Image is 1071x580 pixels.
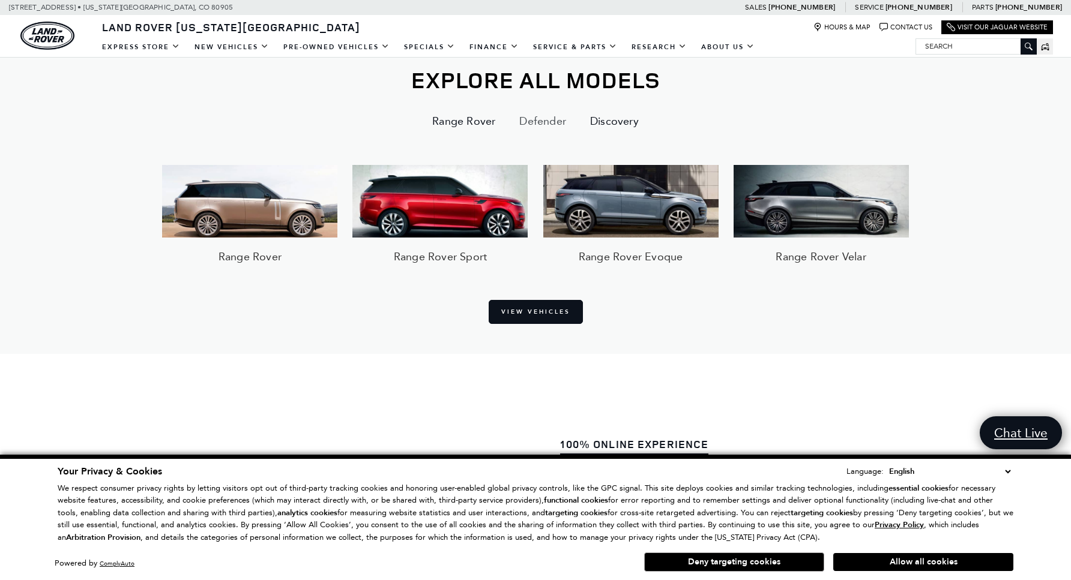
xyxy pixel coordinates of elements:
a: Range Rover Sport [352,165,528,269]
a: New Vehicles [187,37,276,58]
a: Chat Live [980,416,1062,449]
button: Defender [507,107,578,136]
strong: targeting cookies [545,507,608,518]
a: Service & Parts [526,37,624,58]
strong: Arbitration Provision [66,532,140,543]
button: Range Rover [420,107,507,136]
a: View Vehicles [489,300,583,324]
a: Range Rover [162,165,337,269]
span: Sales [745,3,767,11]
span: Chat Live [988,425,1054,441]
a: About Us [694,37,762,58]
h3: Range Rover Sport [394,250,487,264]
a: Land Rover [US_STATE][GEOGRAPHIC_DATA] [95,20,367,34]
div: Powered by [55,560,134,567]
span: Parts [972,3,994,11]
span: Land Rover [US_STATE][GEOGRAPHIC_DATA] [102,20,360,34]
h3: Range Rover [219,250,282,264]
a: Range Rover Evoque [543,165,719,269]
img: Range [162,165,337,237]
strong: functional cookies [544,495,608,506]
span: Service [855,3,883,11]
img: Range [734,165,909,237]
strong: essential cookies [888,483,949,494]
a: Research [624,37,694,58]
a: [PHONE_NUMBER] [885,2,952,12]
a: Hours & Map [813,23,870,32]
div: 100% ONLINE EXPERIENCE [560,437,709,455]
a: EXPRESS STORE [95,37,187,58]
nav: Main Navigation [95,37,762,58]
h2: Explore All Models [154,67,917,92]
img: Range [352,165,528,237]
h3: Range Rover Evoque [579,250,683,264]
img: Range [543,165,719,237]
div: Language: [846,467,884,475]
a: [STREET_ADDRESS] • [US_STATE][GEOGRAPHIC_DATA], CO 80905 [9,3,233,11]
a: Range Rover Velar [734,165,909,269]
u: Privacy Policy [875,519,924,530]
p: We respect consumer privacy rights by letting visitors opt out of third-party tracking cookies an... [58,482,1013,544]
a: ComplyAuto [100,560,134,567]
a: [PHONE_NUMBER] [995,2,1062,12]
a: Finance [462,37,526,58]
input: Search [916,39,1036,53]
img: Land Rover [20,22,74,50]
a: Pre-Owned Vehicles [276,37,397,58]
h3: Range Rover Velar [776,250,866,264]
a: Contact Us [879,23,932,32]
button: Allow all cookies [833,553,1013,571]
button: Discovery [578,107,651,136]
a: land-rover [20,22,74,50]
a: Visit Our Jaguar Website [947,23,1048,32]
a: Specials [397,37,462,58]
select: Language Select [886,465,1013,478]
button: Deny targeting cookies [644,552,824,572]
a: Privacy Policy [875,520,924,529]
strong: targeting cookies [791,507,853,518]
a: [PHONE_NUMBER] [768,2,835,12]
span: Your Privacy & Cookies [58,465,162,478]
strong: analytics cookies [277,507,337,518]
